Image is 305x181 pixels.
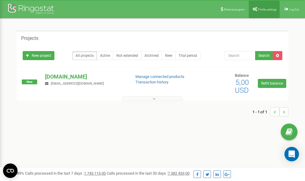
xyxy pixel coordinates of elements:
a: New [162,51,176,60]
span: 5,00 USD [235,78,249,95]
div: Open Intercom Messenger [284,147,299,161]
a: New project [23,51,54,60]
nav: ... [252,101,288,122]
input: Search [224,51,255,60]
a: Trial period [175,51,200,60]
span: Balance [235,73,249,78]
button: Search [255,51,273,60]
a: Manage connected products [135,74,184,79]
a: Refill balance [258,79,286,88]
span: 1 - 1 of 1 [252,107,270,116]
a: Transaction history [135,80,168,84]
u: 1 745 115,00 [84,171,106,176]
span: [EMAIL_ADDRESS][DOMAIN_NAME] [51,82,104,86]
a: Not extended [113,51,141,60]
button: Open CMP widget [3,163,18,178]
span: Log Out [289,8,299,11]
a: Active [97,51,113,60]
h5: Projects [21,36,38,41]
a: Archived [141,51,162,60]
u: 7 382 453,00 [168,171,190,176]
p: [DOMAIN_NAME] [45,73,125,81]
span: Referral program [224,8,245,11]
a: All projects [72,51,97,60]
span: New [22,79,37,84]
span: Calls processed in the last 30 days : [107,171,190,176]
span: Profile settings [258,8,277,11]
span: Calls processed in the last 7 days : [25,171,106,176]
